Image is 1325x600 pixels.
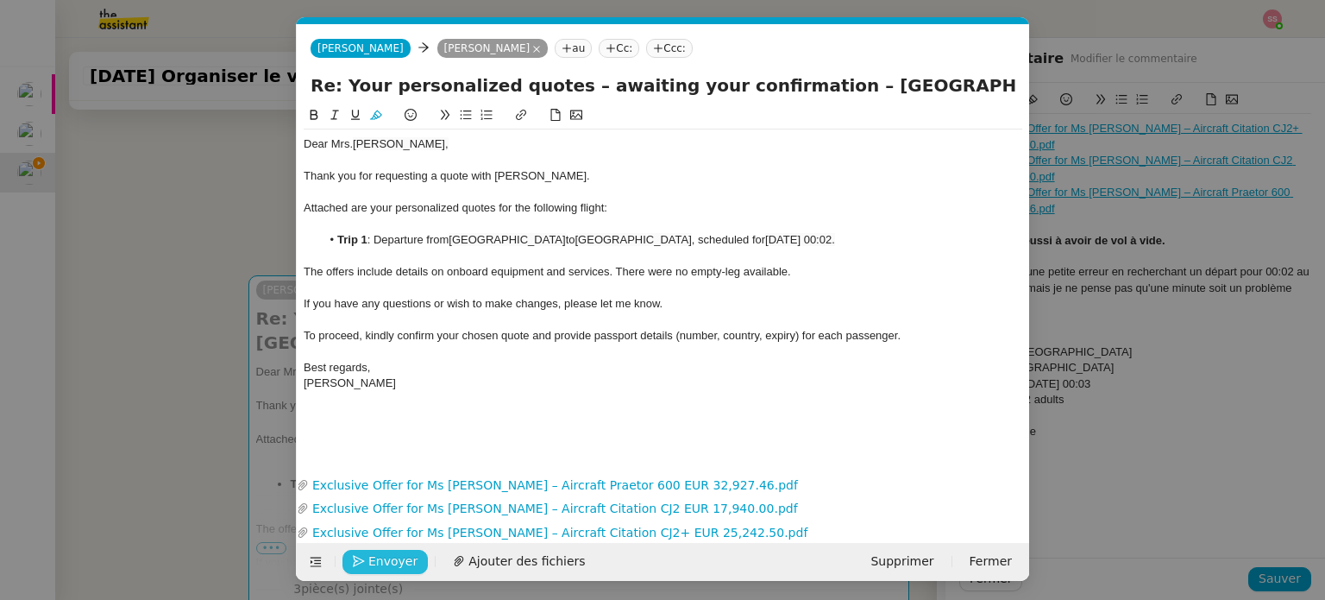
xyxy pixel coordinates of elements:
[765,233,835,246] span: [DATE] 00:02.
[304,136,1022,152] div: Dear Mrs.
[599,39,639,58] nz-tag: Cc:
[304,265,791,278] span: The offers include details on onboard equipment and services. There were no empty-leg available.
[304,361,370,374] span: Best regards,
[304,201,607,214] span: Attached are your personalized quotes for the following flight:
[443,550,595,574] button: Ajouter des fichiers
[555,39,592,58] nz-tag: au
[870,552,933,572] span: Supprimer
[646,39,693,58] nz-tag: Ccc:
[311,73,1015,98] input: Subject
[353,137,449,150] span: [PERSON_NAME],
[304,169,590,182] span: Thank you for requesting a quote with [PERSON_NAME].
[304,329,901,342] span: To proceed, kindly confirm your chosen quote and provide passport details (number, country, expir...
[317,42,404,54] span: [PERSON_NAME]
[970,552,1012,572] span: Fermer
[468,552,585,572] span: Ajouter des fichiers
[304,376,396,389] span: [PERSON_NAME]
[860,550,944,574] button: Supprimer
[309,499,991,519] a: Exclusive Offer for Ms [PERSON_NAME] – Aircraft Citation CJ2 EUR 17,940.00.pdf
[449,233,565,246] span: [GEOGRAPHIC_DATA]
[368,552,418,572] span: Envoyer
[437,39,549,58] nz-tag: [PERSON_NAME]
[342,550,428,574] button: Envoyer
[959,550,1022,574] button: Fermer
[321,232,1023,248] li: : Departure from to , scheduled for
[337,233,367,246] strong: Trip 1
[309,476,991,496] a: Exclusive Offer for Ms [PERSON_NAME] – Aircraft Praetor 600 EUR 32,927.46.pdf
[575,233,692,246] span: [GEOGRAPHIC_DATA]
[309,523,991,543] a: Exclusive Offer for Ms [PERSON_NAME] – Aircraft Citation CJ2+ EUR 25,242.50.pdf
[304,297,662,310] span: If you have any questions or wish to make changes, please let me know.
